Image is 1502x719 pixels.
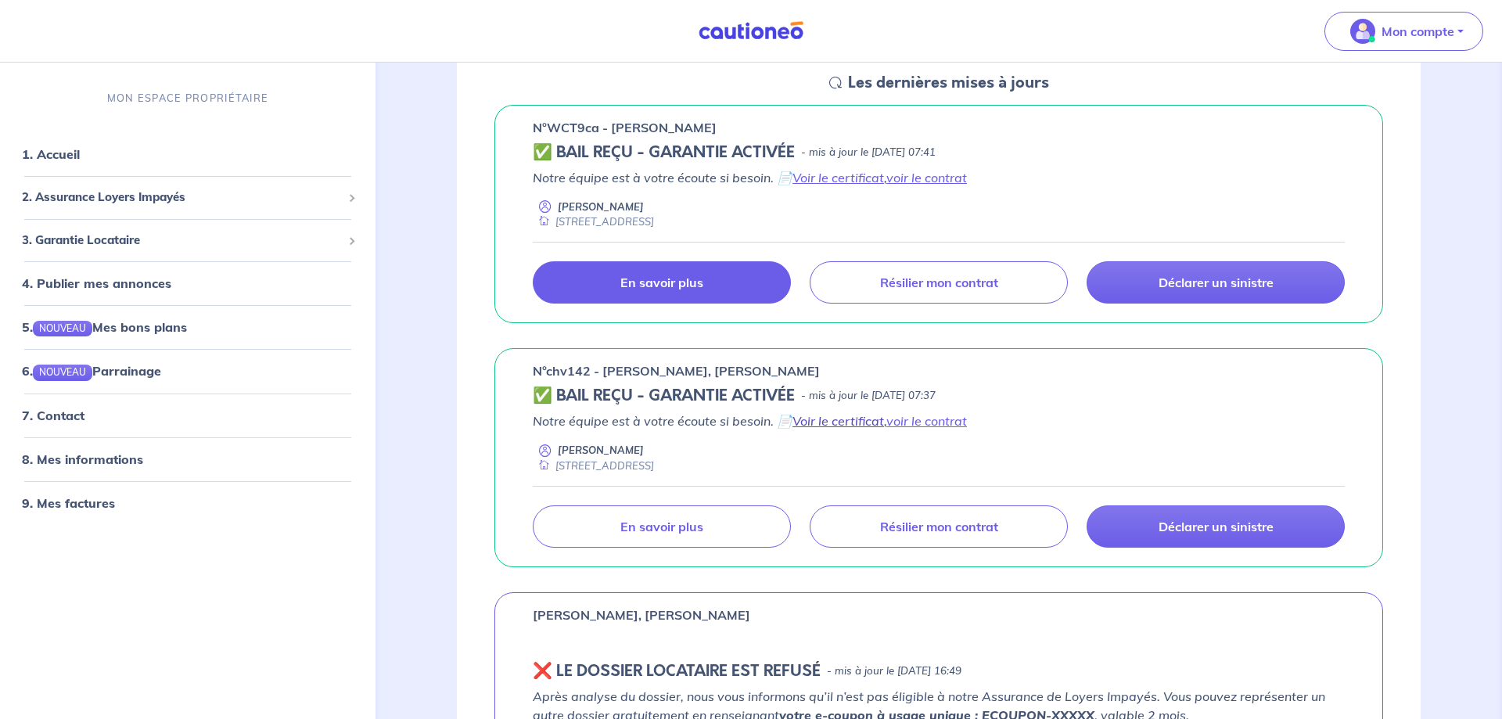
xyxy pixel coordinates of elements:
[22,319,187,335] a: 5.NOUVEAUMes bons plans
[810,505,1068,548] a: Résilier mon contrat
[792,413,884,429] a: Voir le certificat
[1087,505,1345,548] a: Déclarer un sinistre
[533,168,1345,187] p: Notre équipe est à votre écoute si besoin. 📄 ,
[848,74,1049,92] h5: Les dernières mises à jours
[533,662,821,681] h5: ❌️️ LE DOSSIER LOCATAIRE EST REFUSÉ
[6,399,369,430] div: 7. Contact
[533,143,1345,162] div: state: CONTRACT-VALIDATED, Context: MORE-THAN-6-MONTHS,MAYBE-CERTIFICATE,ALONE,LESSOR-DOCUMENTS
[533,214,654,229] div: [STREET_ADDRESS]
[533,505,791,548] a: En savoir plus
[6,225,369,256] div: 3. Garantie Locataire
[6,311,369,343] div: 5.NOUVEAUMes bons plans
[6,182,369,213] div: 2. Assurance Loyers Impayés
[22,407,84,422] a: 7. Contact
[620,519,703,534] p: En savoir plus
[692,21,810,41] img: Cautioneo
[533,361,820,380] p: n°chv142 - [PERSON_NAME], [PERSON_NAME]
[533,412,1345,430] p: Notre équipe est à votre écoute si besoin. 📄 ,
[533,261,791,304] a: En savoir plus
[880,519,998,534] p: Résilier mon contrat
[22,232,342,250] span: 3. Garantie Locataire
[22,146,80,162] a: 1. Accueil
[6,487,369,518] div: 9. Mes factures
[558,443,644,458] p: [PERSON_NAME]
[558,200,644,214] p: [PERSON_NAME]
[827,663,961,679] p: - mis à jour le [DATE] 16:49
[810,261,1068,304] a: Résilier mon contrat
[533,143,795,162] h5: ✅ BAIL REÇU - GARANTIE ACTIVÉE
[22,189,342,207] span: 2. Assurance Loyers Impayés
[107,91,268,106] p: MON ESPACE PROPRIÉTAIRE
[6,138,369,170] div: 1. Accueil
[533,662,1345,681] div: state: REJECTED, Context: MORE-THAN-6-MONTHS,MAYBE-CERTIFICATE,RELATIONSHIP,LESSOR-DOCUMENTS
[886,170,967,185] a: voir le contrat
[792,170,884,185] a: Voir le certificat
[6,443,369,474] div: 8. Mes informations
[886,413,967,429] a: voir le contrat
[1382,22,1454,41] p: Mon compte
[22,451,143,466] a: 8. Mes informations
[533,606,750,624] p: [PERSON_NAME], [PERSON_NAME]
[801,388,936,404] p: - mis à jour le [DATE] 07:37
[22,494,115,510] a: 9. Mes factures
[533,386,1345,405] div: state: CONTRACT-VALIDATED, Context: MORE-THAN-6-MONTHS,MAYBE-CERTIFICATE,RELATIONSHIP,LESSOR-DOCU...
[22,363,161,379] a: 6.NOUVEAUParrainage
[1087,261,1345,304] a: Déclarer un sinistre
[1324,12,1483,51] button: illu_account_valid_menu.svgMon compte
[22,275,171,291] a: 4. Publier mes annonces
[801,145,936,160] p: - mis à jour le [DATE] 07:41
[1159,519,1274,534] p: Déclarer un sinistre
[1350,19,1375,44] img: illu_account_valid_menu.svg
[880,275,998,290] p: Résilier mon contrat
[6,355,369,386] div: 6.NOUVEAUParrainage
[6,268,369,299] div: 4. Publier mes annonces
[620,275,703,290] p: En savoir plus
[533,118,717,137] p: n°WCT9ca - [PERSON_NAME]
[533,458,654,473] div: [STREET_ADDRESS]
[1159,275,1274,290] p: Déclarer un sinistre
[533,386,795,405] h5: ✅ BAIL REÇU - GARANTIE ACTIVÉE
